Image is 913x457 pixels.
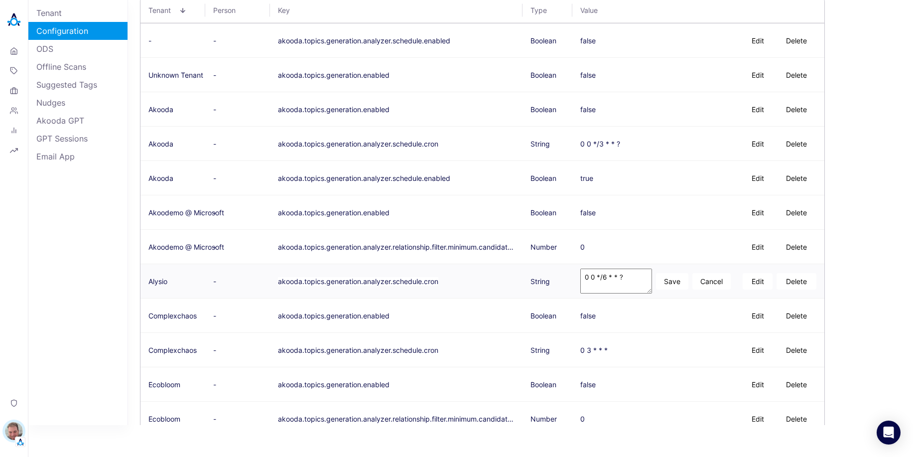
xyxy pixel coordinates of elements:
[530,36,556,45] span: Boolean
[148,208,224,217] span: Akoodemo @ Microsoft
[148,311,197,320] span: Complexchaos
[213,415,216,423] span: -
[278,277,438,286] button: akooda.topics.generation.analyzer.schedule.cron
[278,208,390,217] button: akooda.topics.generation.enabled
[777,170,816,186] button: Delete
[278,105,390,114] button: akooda.topics.generation.enabled
[530,415,557,423] span: Number
[4,418,24,447] button: Aviad PinesTenant Logo
[278,71,390,79] button: akooda.topics.generation.enabled
[28,4,128,22] a: Tenant
[777,411,816,427] button: Delete
[777,307,816,324] button: Delete
[213,36,216,45] span: -
[148,346,197,354] span: Complexchaos
[530,243,557,251] span: Number
[580,36,596,45] div: false
[213,208,216,217] span: -
[743,342,773,358] button: Edit
[530,346,550,354] span: String
[4,10,24,30] img: Akooda Logo
[530,71,556,79] span: Boolean
[777,273,816,290] button: Delete
[28,94,128,112] a: Nudges
[743,273,773,290] button: Edit
[743,411,773,427] button: Edit
[278,243,515,251] button: akooda.topics.generation.analyzer.relationship.filter.minimum.candidate.frequency
[777,101,816,118] button: Delete
[278,415,515,423] button: akooda.topics.generation.analyzer.relationship.filter.minimum.candidate.frequency
[530,277,550,286] span: String
[777,239,816,255] button: Delete
[213,174,216,182] span: -
[530,174,556,182] span: Boolean
[777,67,816,83] button: Delete
[743,101,773,118] button: Edit
[213,6,244,14] span: Person
[148,243,224,251] span: Akoodemo @ Microsoft
[743,204,773,221] button: Edit
[743,32,773,49] button: Edit
[213,71,216,79] span: -
[580,243,585,251] div: 0
[530,208,556,217] span: Boolean
[148,105,173,114] span: Akooda
[213,243,216,251] span: -
[28,130,128,148] a: GPT Sessions
[148,415,180,423] span: Ecobloom
[656,273,688,290] button: Save
[580,415,585,423] div: 0
[777,342,816,358] button: Delete
[530,380,556,389] span: Boolean
[278,36,450,45] button: akooda.topics.generation.analyzer.schedule.enabled
[278,380,390,389] button: akooda.topics.generation.enabled
[28,148,128,165] a: Email App
[580,208,596,217] div: false
[530,105,556,114] span: Boolean
[743,170,773,186] button: Edit
[530,311,556,320] span: Boolean
[28,40,128,58] a: ODS
[15,437,25,447] img: Tenant Logo
[278,346,438,354] button: akooda.topics.generation.analyzer.schedule.cron
[213,311,216,320] span: -
[278,140,438,148] button: akooda.topics.generation.analyzer.schedule.cron
[743,239,773,255] button: Edit
[580,71,596,79] div: false
[278,311,390,320] button: akooda.topics.generation.enabled
[777,32,816,49] button: Delete
[743,307,773,324] button: Edit
[692,273,731,290] button: Cancel
[28,58,128,76] a: Offline Scans
[213,105,216,114] span: -
[148,36,151,45] span: -
[278,6,508,14] span: Key
[580,311,596,320] div: false
[743,376,773,393] button: Edit
[580,380,596,389] div: false
[743,67,773,83] button: Edit
[148,277,167,286] span: Alysio
[148,71,203,79] span: Unknown Tenant
[28,22,128,40] a: Configuration
[28,112,128,130] a: Akooda GPT
[777,136,816,152] button: Delete
[148,380,180,389] span: Ecobloom
[743,136,773,152] button: Edit
[278,174,450,182] button: akooda.topics.generation.analyzer.schedule.enabled
[213,346,216,354] span: -
[580,174,593,182] div: true
[213,140,216,148] span: -
[148,140,173,148] span: Akooda
[5,422,23,440] img: Aviad Pines
[28,76,128,94] a: Suggested Tags
[148,6,179,14] span: Tenant
[213,277,216,286] span: -
[777,376,816,393] button: Delete
[777,204,816,221] button: Delete
[580,105,596,114] div: false
[148,174,173,182] span: Akooda
[877,421,901,445] div: Open Intercom Messenger
[530,140,550,148] span: String
[213,380,216,389] span: -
